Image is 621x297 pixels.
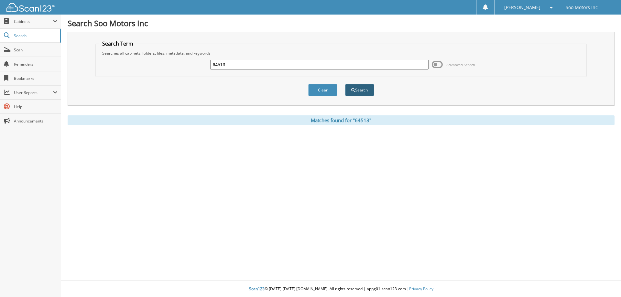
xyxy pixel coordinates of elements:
[99,50,583,56] div: Searches all cabinets, folders, files, metadata, and keywords
[14,33,57,38] span: Search
[504,5,540,9] span: [PERSON_NAME]
[99,40,136,47] legend: Search Term
[14,19,53,24] span: Cabinets
[14,47,58,53] span: Scan
[14,61,58,67] span: Reminders
[446,62,475,67] span: Advanced Search
[308,84,337,96] button: Clear
[14,90,53,95] span: User Reports
[589,266,621,297] iframe: Chat Widget
[6,3,55,12] img: scan123-logo-white.svg
[14,104,58,110] span: Help
[409,286,433,292] a: Privacy Policy
[345,84,374,96] button: Search
[68,115,615,125] div: Matches found for "64513"
[61,281,621,297] div: © [DATE]-[DATE] [DOMAIN_NAME]. All rights reserved | appg01-scan123-com |
[14,118,58,124] span: Announcements
[566,5,598,9] span: Soo Motors Inc
[68,18,615,28] h1: Search Soo Motors Inc
[14,76,58,81] span: Bookmarks
[249,286,265,292] span: Scan123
